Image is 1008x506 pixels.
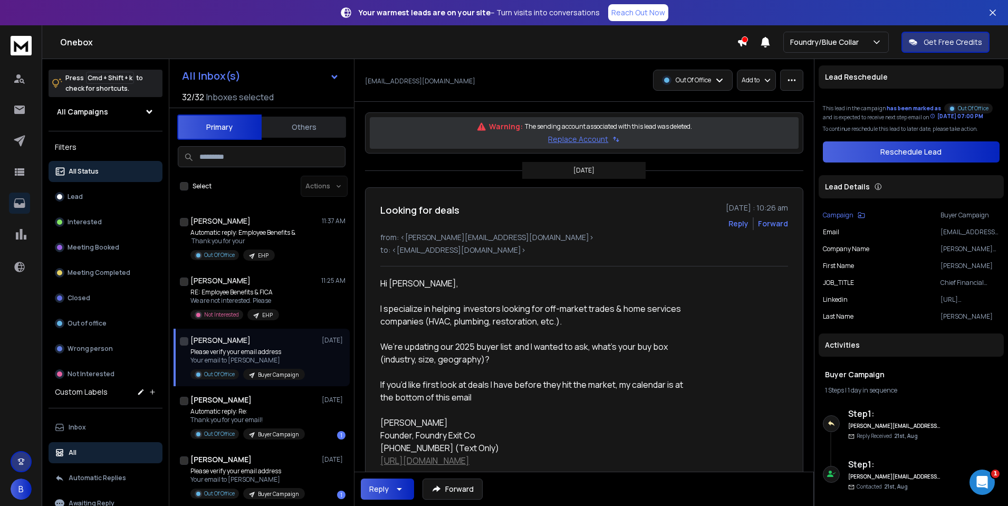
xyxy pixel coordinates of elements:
a: Reach Out Now [608,4,668,21]
p: [PERSON_NAME] [940,312,1000,321]
button: Reply [361,479,414,500]
p: Out of office [68,319,107,328]
div: [DATE] 07:00 PM [930,112,983,120]
h3: Inboxes selected [206,91,274,103]
div: 1 [337,431,345,440]
h3: Custom Labels [55,387,108,397]
p: Warning: [489,121,523,132]
span: 1 day in sequence [848,386,897,395]
h1: [PERSON_NAME] [190,335,251,346]
p: Email [823,228,839,236]
p: Last Name [823,312,853,321]
div: This lead in the campaign and is expected to receive next step email on [823,101,1000,121]
button: Replace Account [548,134,620,145]
p: Lead Details [825,182,870,192]
button: All Inbox(s) [174,65,348,87]
p: All Status [69,167,99,176]
span: has been marked as [887,104,941,112]
button: Others [262,116,346,139]
button: Reply [728,218,748,229]
span: 1 Steps [825,386,844,395]
p: Out Of Office [204,370,235,378]
h1: Looking for deals [380,203,459,217]
p: Lead [68,193,83,201]
div: Reply [369,484,389,494]
p: [DATE] [322,455,345,464]
p: Out Of Office [204,430,235,438]
h6: [PERSON_NAME][EMAIL_ADDRESS][DOMAIN_NAME] [848,473,940,481]
p: to: <[EMAIL_ADDRESS][DOMAIN_NAME]> [380,245,788,255]
div: Hi [PERSON_NAME], [380,277,688,290]
div: 1 [337,491,345,499]
p: Not Interested [204,311,239,319]
button: All Campaigns [49,101,162,122]
p: RE: Employee Benefits & FICA [190,288,279,297]
button: All Status [49,161,162,182]
h1: [PERSON_NAME] [190,395,252,405]
p: Out Of Office [676,76,711,84]
p: Out Of Office [204,490,235,498]
div: Activities [819,333,1004,357]
div: Forward [758,218,788,229]
p: Reply Received [857,432,918,440]
div: I specialize in helping investors looking for off-market trades & home services companies (HVAC, ... [380,302,688,328]
p: Lead Reschedule [825,72,888,82]
button: Closed [49,288,162,309]
p: Your email to [PERSON_NAME] [190,475,305,484]
p: Buyer Campaign [258,431,299,438]
p: Automatic Replies [69,474,126,482]
p: from: <[PERSON_NAME][EMAIL_ADDRESS][DOMAIN_NAME]> [380,232,788,243]
h3: Filters [49,140,162,155]
p: Buyer Campaign [258,371,299,379]
strong: Your warmest leads are on your site [359,7,491,17]
p: Reach Out Now [611,7,665,18]
p: Buyer Campaign [940,211,1000,219]
p: [PERSON_NAME] [940,262,1000,270]
p: 11:37 AM [322,217,345,225]
h1: All Inbox(s) [182,71,241,81]
div: We’re updating our 2025 buyer list and I wanted to ask, what’s your buy box (industry, size, geog... [380,340,688,366]
div: [PERSON_NAME] [380,416,688,429]
p: Please verify your email address [190,467,305,475]
p: Wrong person [68,345,113,353]
p: Chief Financial Officer [940,279,1000,287]
p: To continue reschedule this lead to later date, please take action. [823,125,1000,133]
p: [EMAIL_ADDRESS][DOMAIN_NAME] [940,228,1000,236]
p: linkedin [823,295,848,304]
button: Out of office [49,313,162,334]
p: Contacted [857,483,908,491]
p: [PERSON_NAME] Holdings LLC [940,245,1000,253]
p: Out Of Office [958,104,988,112]
h1: All Campaigns [57,107,108,117]
p: Thank you for your email! [190,416,305,424]
p: EHP [262,311,273,319]
p: Please verify your email address [190,348,305,356]
p: Thank you for your [190,237,295,245]
button: Interested [49,212,162,233]
button: Get Free Credits [901,32,990,53]
button: Lead [49,186,162,207]
h1: Buyer Campaign [825,369,997,380]
button: Automatic Replies [49,467,162,489]
button: Primary [177,114,262,140]
span: Cmd + Shift + k [86,72,134,84]
button: Campaign [823,211,865,219]
p: [DATE] [322,336,345,345]
button: All [49,442,162,463]
button: Inbox [49,417,162,438]
p: Press to check for shortcuts. [65,73,143,94]
p: Company Name [823,245,869,253]
p: Add to [742,76,760,84]
p: EHP [258,252,268,260]
p: Meeting Booked [68,243,119,252]
p: Closed [68,294,90,302]
button: Meeting Booked [49,237,162,258]
button: Reschedule Lead [823,141,1000,163]
button: Meeting Completed [49,262,162,283]
p: The sending account associated with this lead was deleted. [525,122,692,131]
p: Automatic reply: Re: [190,407,305,416]
button: Wrong person [49,338,162,359]
p: [DATE] [322,396,345,404]
p: Inbox [69,423,86,432]
p: Buyer Campaign [258,490,299,498]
